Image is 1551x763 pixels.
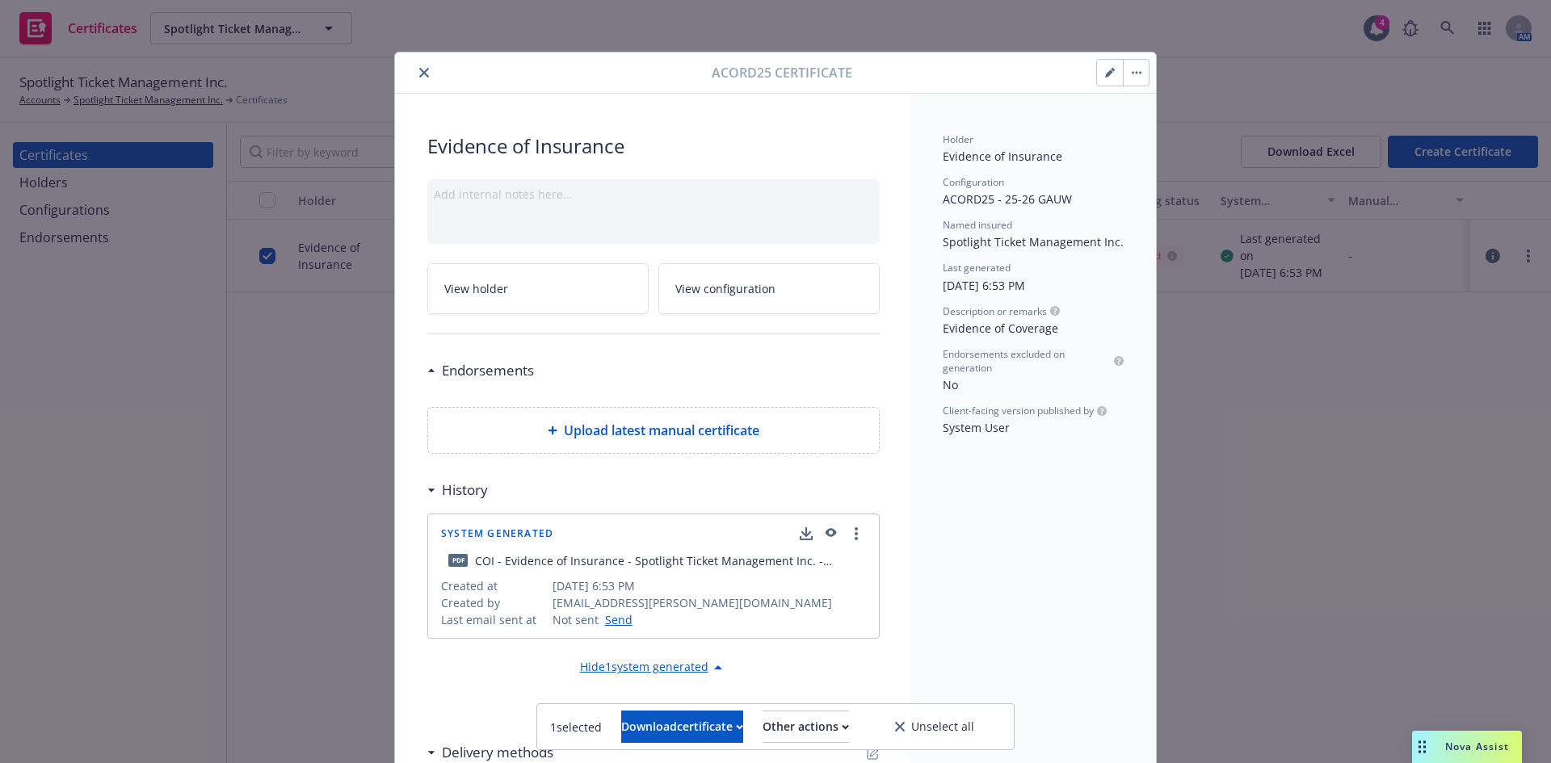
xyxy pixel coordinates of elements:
[442,480,488,501] h3: History
[658,263,880,314] a: View configuration
[550,719,602,736] span: 1 selected
[621,711,743,743] button: Downloadcertificate
[414,63,434,82] button: close
[427,360,534,381] div: Endorsements
[943,261,1011,275] span: Last generated
[943,304,1047,318] span: Description or remarks
[427,407,880,454] div: Upload latest manual certificate
[553,577,867,594] span: [DATE] 6:53 PM
[943,404,1094,417] span: Client-facing version published by
[712,63,852,82] span: Acord25 certificate
[441,594,546,611] span: Created by
[1412,731,1432,763] div: Drag to move
[911,721,974,732] span: Unselect all
[475,552,866,569] div: COI - Evidence of Insurance - Spotlight Ticket Management Inc. - fillable.pdf
[943,321,1058,336] span: Evidence of Coverage
[621,711,743,742] div: Download certificate
[441,529,553,539] span: System Generated
[427,480,488,501] div: History
[1445,740,1509,753] span: Nova Assist
[442,742,553,763] h3: Delivery methods
[943,377,958,392] span: No
[599,611,633,628] a: Send
[763,711,849,743] button: Other actions
[943,218,1012,232] span: Named insured
[943,420,1010,435] span: System User
[943,149,1062,164] span: Evidence of Insurance
[943,175,1004,189] span: Configuration
[675,280,775,297] span: View configuration
[553,594,867,611] span: [EMAIL_ADDRESS][PERSON_NAME][DOMAIN_NAME]
[763,711,849,742] div: Other actions
[564,421,759,440] span: Upload latest manual certificate
[427,742,553,763] div: Delivery methods
[427,132,880,160] span: Evidence of Insurance
[847,524,866,543] a: more
[441,611,546,628] span: Last email sent at
[441,577,546,594] span: Created at
[427,263,649,314] a: View holder
[448,554,468,566] span: pdf
[1412,731,1522,763] button: Nova Assist
[943,347,1111,375] span: Endorsements excluded on generation
[943,191,1072,207] span: ACORD25 - 25-26 GAUW
[943,234,1124,249] span: Spotlight Ticket Management Inc.
[553,611,599,628] span: Not sent
[943,132,973,146] span: Holder
[442,360,534,381] h3: Endorsements
[943,278,1025,293] span: [DATE] 6:53 PM
[580,658,728,677] div: Hide 1 system generated
[444,280,508,297] span: View holder
[868,711,1001,743] button: Unselect all
[434,187,573,202] span: Add internal notes here...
